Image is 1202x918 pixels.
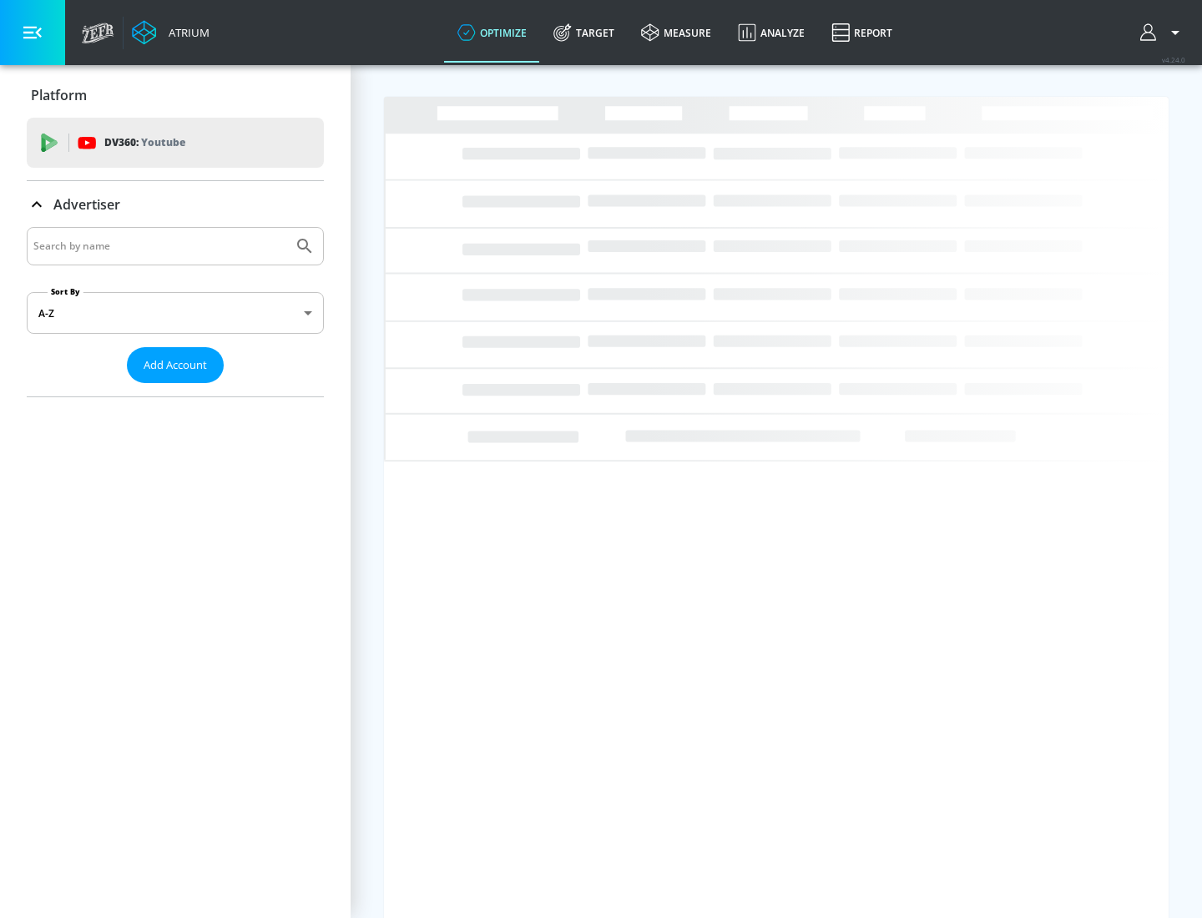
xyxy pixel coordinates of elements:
[27,383,324,396] nav: list of Advertiser
[27,72,324,119] div: Platform
[53,195,120,214] p: Advertiser
[48,286,83,297] label: Sort By
[27,181,324,228] div: Advertiser
[132,20,210,45] a: Atrium
[818,3,906,63] a: Report
[127,347,224,383] button: Add Account
[33,235,286,257] input: Search by name
[27,118,324,168] div: DV360: Youtube
[162,25,210,40] div: Atrium
[104,134,185,152] p: DV360:
[444,3,540,63] a: optimize
[725,3,818,63] a: Analyze
[27,227,324,396] div: Advertiser
[1162,55,1185,64] span: v 4.24.0
[144,356,207,375] span: Add Account
[540,3,628,63] a: Target
[31,86,87,104] p: Platform
[141,134,185,151] p: Youtube
[628,3,725,63] a: measure
[27,292,324,334] div: A-Z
